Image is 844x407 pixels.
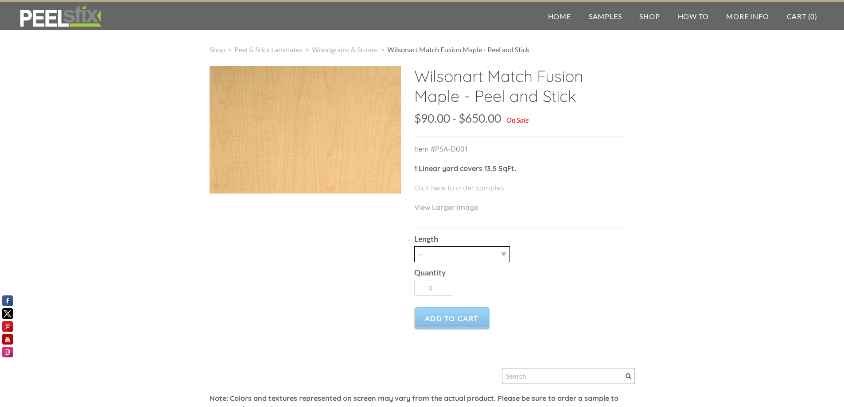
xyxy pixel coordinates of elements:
[414,143,627,163] p: Item #PSA-D001
[312,45,378,54] a: Woodgrains & Stones
[502,368,635,384] input: Search
[414,66,627,112] h2: Wilsonart Match Fusion Maple - Peel and Stick
[414,164,516,173] strong: 1 Linear yard covers 13.5 SqFt.
[414,268,446,277] b: Quantity
[414,307,490,329] a: Add to Cart
[506,116,529,124] div: On Sale
[225,45,234,54] span: >
[414,234,438,244] b: Length
[626,373,631,379] span: Search
[669,2,718,30] a: How To
[414,183,504,192] a: Click here to order samples
[717,2,778,30] a: More Info
[387,45,529,54] span: Wilsonart Match Fusion Maple - Peel and Stick
[810,12,815,20] span: 0
[210,45,225,54] a: Shop
[630,2,669,30] a: Shop
[234,45,303,54] a: Peel & Stick Laminates
[414,111,501,125] span: $90.00 - $650.00
[414,203,478,212] a: View Larger Image
[539,2,580,30] a: Home
[378,45,387,54] span: >
[778,2,826,30] a: Cart (0)
[303,45,312,54] span: >
[18,5,103,27] img: REFACE SUPPLIES
[580,2,631,30] a: Samples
